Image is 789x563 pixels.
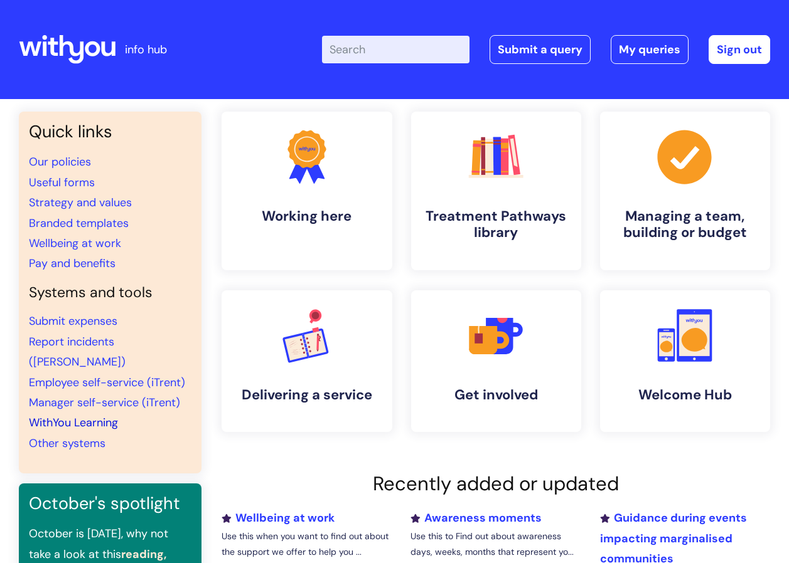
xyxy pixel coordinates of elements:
h2: Recently added or updated [222,472,770,495]
input: Search [322,36,470,63]
a: Pay and benefits [29,256,115,271]
a: Useful forms [29,175,95,190]
a: Working here [222,112,392,270]
h4: Treatment Pathways library [421,208,571,241]
h3: October's spotlight [29,493,191,513]
a: Strategy and values [29,195,132,210]
a: Get involved [411,290,581,432]
a: Treatment Pathways library [411,112,581,270]
p: info hub [125,39,167,60]
h4: Working here [232,208,382,224]
a: Manager self-service (iTrent) [29,395,180,410]
a: WithYou Learning [29,415,118,430]
p: Use this to Find out about awareness days, weeks, months that represent yo... [411,529,581,560]
h4: Delivering a service [232,387,382,403]
a: Other systems [29,436,105,451]
a: Report incidents ([PERSON_NAME]) [29,334,126,369]
a: Managing a team, building or budget [600,112,770,270]
a: Wellbeing at work [29,236,121,251]
div: | - [322,35,770,64]
a: My queries [611,35,689,64]
a: Welcome Hub [600,290,770,432]
h4: Systems and tools [29,284,191,302]
h4: Welcome Hub [610,387,760,403]
a: Submit expenses [29,313,117,329]
a: Our policies [29,154,91,169]
a: Employee self-service (iTrent) [29,375,185,390]
h4: Managing a team, building or budget [610,208,760,241]
a: Sign out [709,35,770,64]
p: Use this when you want to find out about the support we offer to help you ... [222,529,392,560]
h4: Get involved [421,387,571,403]
a: Wellbeing at work [222,510,335,525]
a: Submit a query [490,35,591,64]
a: Delivering a service [222,290,392,432]
a: Branded templates [29,216,129,231]
h3: Quick links [29,122,191,142]
a: Awareness moments [411,510,542,525]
